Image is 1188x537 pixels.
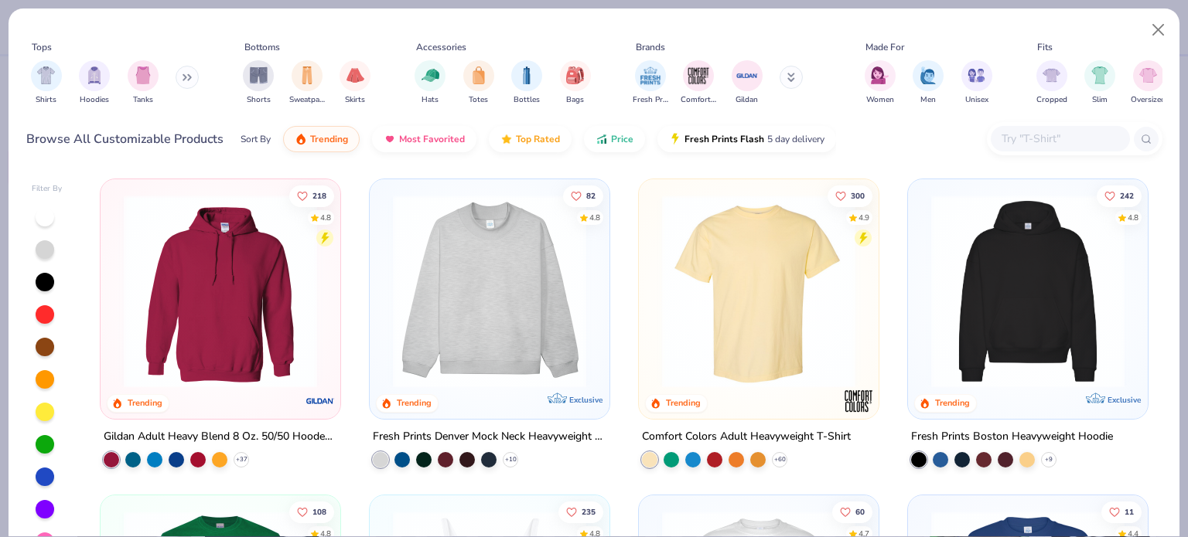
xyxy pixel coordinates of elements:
button: Close [1144,15,1173,45]
img: flash.gif [669,133,681,145]
div: filter for Fresh Prints [633,60,668,106]
button: Fresh Prints Flash5 day delivery [657,126,836,152]
button: Price [584,126,645,152]
span: Totes [469,94,488,106]
button: filter button [31,60,62,106]
img: Cropped Image [1043,66,1060,84]
div: filter for Slim [1084,60,1115,106]
button: Like [558,501,603,522]
img: most_fav.gif [384,133,396,145]
div: filter for Oversized [1131,60,1166,106]
img: Shirts Image [37,66,55,84]
button: Most Favorited [372,126,476,152]
span: Slim [1092,94,1108,106]
img: Tanks Image [135,66,152,84]
div: Sort By [241,132,271,146]
img: Oversized Image [1139,66,1157,84]
button: Trending [283,126,360,152]
img: Shorts Image [250,66,268,84]
span: 108 [313,508,327,515]
button: filter button [128,60,159,106]
div: filter for Comfort Colors [681,60,716,106]
div: filter for Cropped [1036,60,1067,106]
div: filter for Hats [415,60,445,106]
span: Exclusive [1107,395,1140,405]
div: Bottoms [244,40,280,54]
span: 5 day delivery [767,131,824,148]
button: filter button [560,60,591,106]
img: Men Image [920,66,937,84]
button: filter button [1131,60,1166,106]
img: Unisex Image [968,66,985,84]
button: Like [290,501,335,522]
div: Tops [32,40,52,54]
button: filter button [340,60,370,106]
span: Oversized [1131,94,1166,106]
img: Sweatpants Image [299,66,316,84]
span: Bags [566,94,584,106]
button: filter button [1036,60,1067,106]
img: Bags Image [566,66,583,84]
span: Fresh Prints Flash [684,133,764,145]
span: Hats [422,94,439,106]
button: Like [1101,501,1142,522]
button: filter button [961,60,992,106]
span: + 60 [773,455,785,464]
img: f5d85501-0dbb-4ee4-b115-c08fa3845d83 [385,195,594,388]
button: filter button [289,60,325,106]
div: Fresh Prints Boston Heavyweight Hoodie [911,427,1113,447]
button: Like [563,185,603,206]
div: Browse All Customizable Products [26,130,224,148]
span: Top Rated [516,133,560,145]
img: Hats Image [422,66,439,84]
span: 235 [582,508,596,515]
div: filter for Bags [560,60,591,106]
span: Tanks [133,94,153,106]
div: Accessories [416,40,466,54]
div: filter for Hoodies [79,60,110,106]
span: 242 [1120,192,1134,199]
img: Gildan logo [305,386,336,416]
div: filter for Tanks [128,60,159,106]
span: Cropped [1036,94,1067,106]
button: filter button [681,60,716,106]
img: trending.gif [295,133,307,145]
div: filter for Sweatpants [289,60,325,106]
span: + 37 [236,455,247,464]
img: Slim Image [1091,66,1108,84]
span: + 9 [1045,455,1053,464]
div: filter for Bottles [511,60,542,106]
div: filter for Skirts [340,60,370,106]
div: Made For [865,40,904,54]
span: + 10 [505,455,517,464]
div: filter for Women [865,60,896,106]
img: Skirts Image [346,66,364,84]
button: filter button [913,60,944,106]
div: Gildan Adult Heavy Blend 8 Oz. 50/50 Hooded Sweatshirt [104,427,337,447]
span: Shirts [36,94,56,106]
div: Comfort Colors Adult Heavyweight T-Shirt [642,427,851,447]
button: filter button [415,60,445,106]
span: 218 [313,192,327,199]
div: 4.8 [589,212,600,223]
span: Trending [310,133,348,145]
span: Women [866,94,894,106]
img: Women Image [871,66,889,84]
span: Shorts [247,94,271,106]
span: Sweatpants [289,94,325,106]
img: 91acfc32-fd48-4d6b-bdad-a4c1a30ac3fc [923,195,1132,388]
button: Like [828,185,872,206]
div: filter for Men [913,60,944,106]
button: filter button [463,60,494,106]
img: 029b8af0-80e6-406f-9fdc-fdf898547912 [654,195,863,388]
div: 4.8 [1128,212,1138,223]
img: Hoodies Image [86,66,103,84]
span: 11 [1125,508,1134,515]
button: filter button [1084,60,1115,106]
button: filter button [511,60,542,106]
button: Like [1097,185,1142,206]
div: Fits [1037,40,1053,54]
input: Try "T-Shirt" [1000,130,1119,148]
span: Gildan [736,94,758,106]
span: Comfort Colors [681,94,716,106]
